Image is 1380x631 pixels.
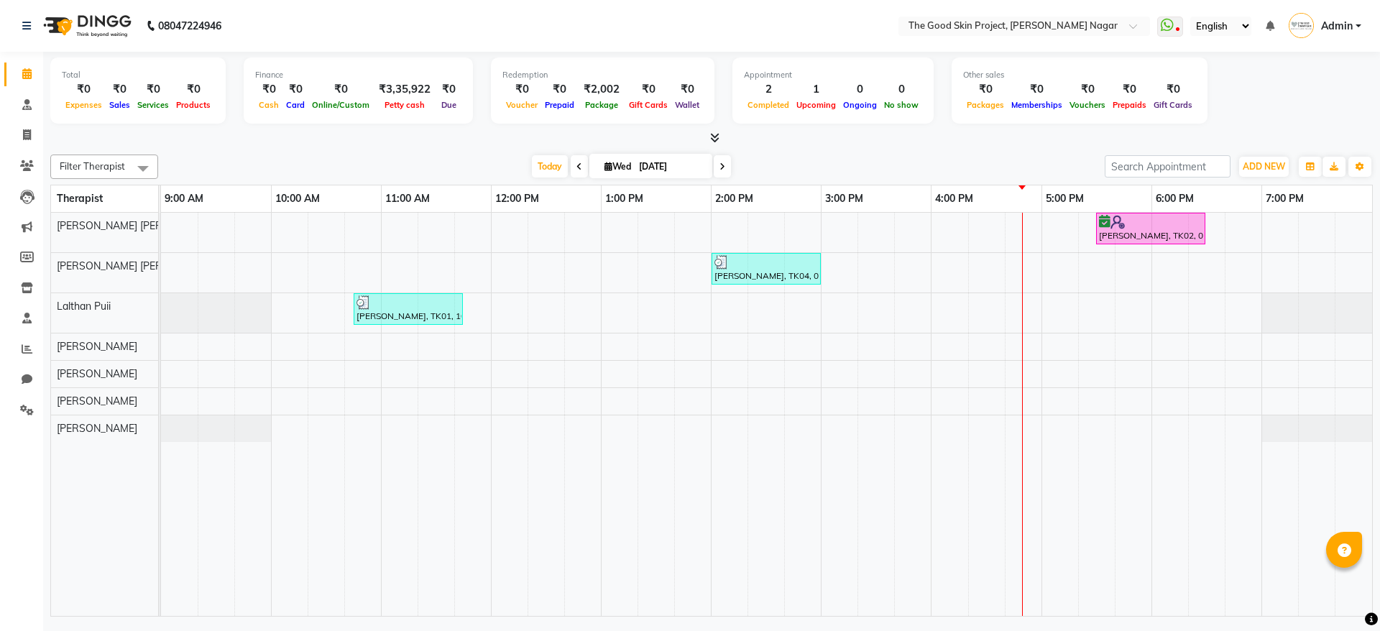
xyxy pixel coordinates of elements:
span: [PERSON_NAME] [57,340,137,353]
span: Petty cash [381,100,428,110]
span: Products [172,100,214,110]
div: 2 [744,81,793,98]
span: Filter Therapist [60,160,125,172]
span: Vouchers [1066,100,1109,110]
b: 08047224946 [158,6,221,46]
div: ₹0 [308,81,373,98]
span: Voucher [502,100,541,110]
span: [PERSON_NAME] [57,395,137,407]
div: [PERSON_NAME], TK04, 02:00 PM-03:00 PM, Massage Therapy - Swedish Massage - 60 Min [713,255,819,282]
input: Search Appointment [1105,155,1230,178]
span: Completed [744,100,793,110]
span: [PERSON_NAME] [57,422,137,435]
a: 9:00 AM [161,188,207,209]
span: Due [438,100,460,110]
div: ₹0 [502,81,541,98]
div: ₹0 [282,81,308,98]
span: Therapist [57,192,103,205]
span: Prepaid [541,100,578,110]
span: Prepaids [1109,100,1150,110]
span: Services [134,100,172,110]
div: 1 [793,81,839,98]
img: logo [37,6,135,46]
div: ₹0 [1150,81,1196,98]
div: [PERSON_NAME], TK01, 10:45 AM-11:45 AM, Massage Therapy - Deep Tissue Massage - 60 Min [355,295,461,323]
a: 4:00 PM [931,188,977,209]
span: Gift Cards [1150,100,1196,110]
div: ₹0 [1008,81,1066,98]
div: ₹0 [625,81,671,98]
span: Admin [1321,19,1353,34]
span: Memberships [1008,100,1066,110]
span: ADD NEW [1243,161,1285,172]
div: 0 [839,81,880,98]
a: 5:00 PM [1042,188,1087,209]
span: Packages [963,100,1008,110]
div: ₹0 [255,81,282,98]
a: 7:00 PM [1262,188,1307,209]
span: Lalthan Puii [57,300,111,313]
div: ₹0 [541,81,578,98]
a: 6:00 PM [1152,188,1197,209]
div: ₹3,35,922 [373,81,436,98]
div: 0 [880,81,922,98]
span: Expenses [62,100,106,110]
div: Appointment [744,69,922,81]
span: Wed [601,161,635,172]
input: 2025-09-03 [635,156,707,178]
div: Total [62,69,214,81]
span: Upcoming [793,100,839,110]
img: Admin [1289,13,1314,38]
div: [PERSON_NAME], TK02, 05:30 PM-06:30 PM, Massage Therapy - Deep Tissue Massage - 60 Min [1098,215,1204,242]
a: 3:00 PM [822,188,867,209]
div: ₹0 [671,81,703,98]
span: Wallet [671,100,703,110]
div: Redemption [502,69,703,81]
div: ₹2,002 [578,81,625,98]
a: 1:00 PM [602,188,647,209]
a: 10:00 AM [272,188,323,209]
a: 12:00 PM [492,188,543,209]
a: 2:00 PM [712,188,757,209]
div: ₹0 [436,81,461,98]
div: ₹0 [62,81,106,98]
span: [PERSON_NAME] [PERSON_NAME] [57,219,221,232]
span: Gift Cards [625,100,671,110]
button: ADD NEW [1239,157,1289,177]
div: ₹0 [106,81,134,98]
span: Package [581,100,622,110]
span: No show [880,100,922,110]
span: Sales [106,100,134,110]
span: [PERSON_NAME] [PERSON_NAME] [57,259,221,272]
div: ₹0 [134,81,172,98]
span: [PERSON_NAME] [57,367,137,380]
div: ₹0 [172,81,214,98]
div: Other sales [963,69,1196,81]
a: 11:00 AM [382,188,433,209]
span: Card [282,100,308,110]
div: ₹0 [963,81,1008,98]
span: Online/Custom [308,100,373,110]
div: Finance [255,69,461,81]
span: Ongoing [839,100,880,110]
div: ₹0 [1066,81,1109,98]
div: ₹0 [1109,81,1150,98]
span: Cash [255,100,282,110]
span: Today [532,155,568,178]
